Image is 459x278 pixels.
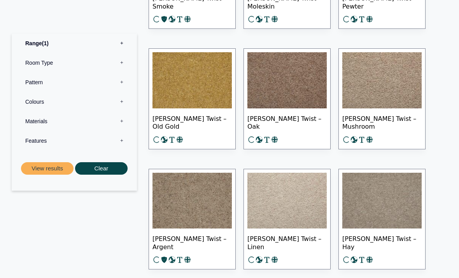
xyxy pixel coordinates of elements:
[18,72,131,92] label: Pattern
[18,53,131,72] label: Room Type
[18,111,131,131] label: Materials
[42,40,49,46] span: 1
[244,169,331,270] a: [PERSON_NAME] Twist – Linen
[338,48,426,149] a: [PERSON_NAME] Twist – Mushroom
[342,173,422,229] img: Tomkinson Twist - Hay
[247,52,327,108] img: Tomkinson Twist - Oak
[18,131,131,150] label: Features
[342,228,422,256] span: [PERSON_NAME] Twist – Hay
[75,162,128,175] button: Clear
[342,108,422,136] span: [PERSON_NAME] Twist – Mushroom
[152,108,232,136] span: [PERSON_NAME] Twist – Old Gold
[244,48,331,149] a: [PERSON_NAME] Twist – Oak
[247,108,327,136] span: [PERSON_NAME] Twist – Oak
[18,92,131,111] label: Colours
[247,173,327,229] img: Tomkinson Twist - Linen
[149,169,236,270] a: [PERSON_NAME] Twist – Argent
[18,33,131,53] label: Range
[152,52,232,108] img: Tomkinson Twist - Old Gold
[338,169,426,270] a: [PERSON_NAME] Twist – Hay
[21,162,74,175] button: View results
[342,52,422,108] img: Tomkinson Twist - Mushroom
[247,228,327,256] span: [PERSON_NAME] Twist – Linen
[152,228,232,256] span: [PERSON_NAME] Twist – Argent
[149,48,236,149] a: [PERSON_NAME] Twist – Old Gold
